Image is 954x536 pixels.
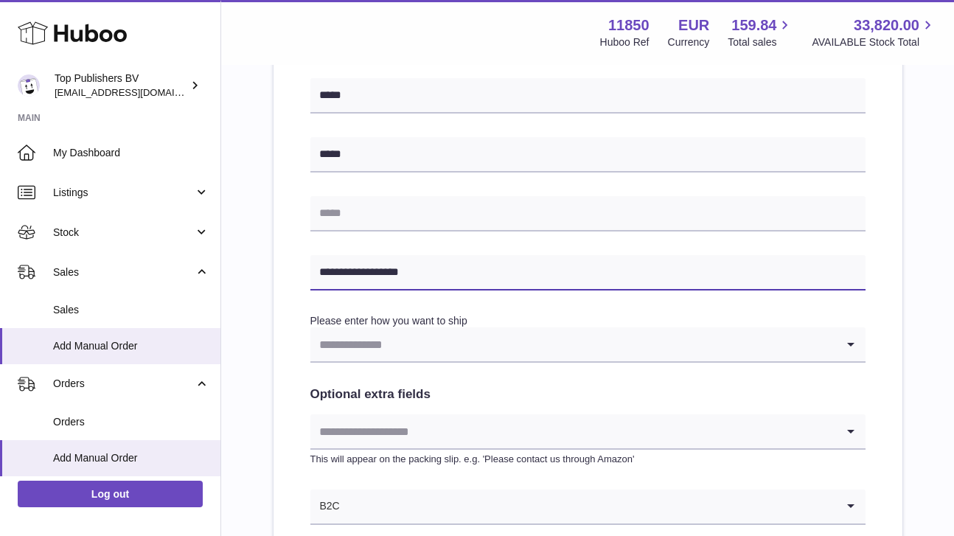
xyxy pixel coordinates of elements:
h2: Optional extra fields [310,386,866,403]
label: Please enter how you want to ship [310,315,467,327]
img: accounts@fantasticman.com [18,74,40,97]
span: Add Manual Order [53,451,209,465]
span: [EMAIL_ADDRESS][DOMAIN_NAME] [55,86,217,98]
span: Total sales [728,35,793,49]
a: 33,820.00 AVAILABLE Stock Total [812,15,936,49]
span: 159.84 [731,15,776,35]
span: Orders [53,377,194,391]
input: Search for option [310,414,836,448]
div: Search for option [310,414,866,450]
span: Add Manual Order [53,339,209,353]
div: Search for option [310,327,866,363]
div: Huboo Ref [600,35,650,49]
span: B2C [310,490,341,523]
span: AVAILABLE Stock Total [812,35,936,49]
div: Search for option [310,490,866,525]
input: Search for option [310,327,836,361]
p: This will appear on the packing slip. e.g. 'Please contact us through Amazon' [310,453,866,466]
div: Currency [668,35,710,49]
strong: 11850 [608,15,650,35]
input: Search for option [341,490,836,523]
span: Listings [53,186,194,200]
span: Sales [53,303,209,317]
a: 159.84 Total sales [728,15,793,49]
span: Sales [53,265,194,279]
strong: EUR [678,15,709,35]
a: Log out [18,481,203,507]
div: Top Publishers BV [55,72,187,100]
span: Stock [53,226,194,240]
span: Orders [53,415,209,429]
span: 33,820.00 [854,15,919,35]
span: My Dashboard [53,146,209,160]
